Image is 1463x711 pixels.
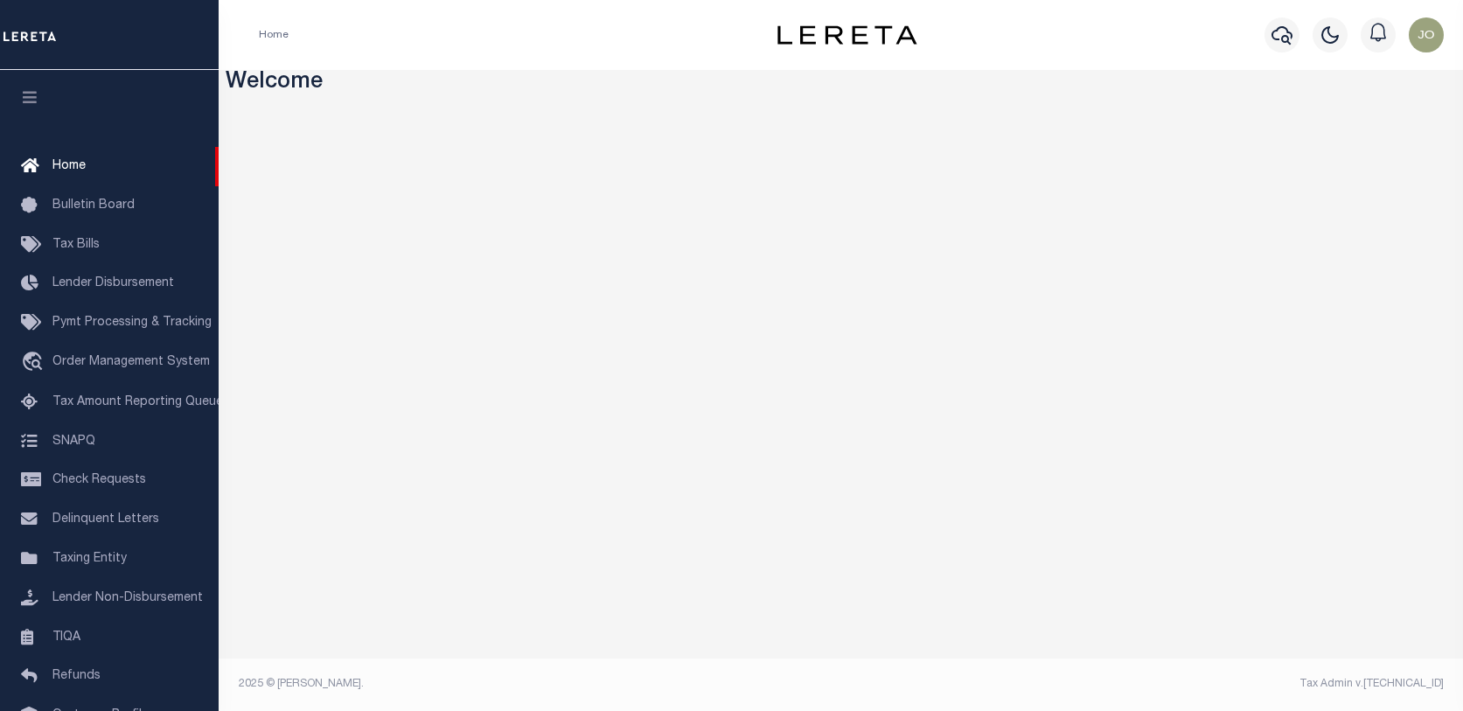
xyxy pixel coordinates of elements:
[52,160,86,172] span: Home
[52,474,146,486] span: Check Requests
[52,553,127,565] span: Taxing Entity
[226,676,841,692] div: 2025 © [PERSON_NAME].
[52,396,223,408] span: Tax Amount Reporting Queue
[52,513,159,526] span: Delinquent Letters
[226,70,1457,97] h3: Welcome
[1409,17,1444,52] img: svg+xml;base64,PHN2ZyB4bWxucz0iaHR0cDovL3d3dy53My5vcmcvMjAwMC9zdmciIHBvaW50ZXItZXZlbnRzPSJub25lIi...
[52,435,95,447] span: SNAPQ
[52,670,101,682] span: Refunds
[52,277,174,289] span: Lender Disbursement
[52,592,203,604] span: Lender Non-Disbursement
[52,199,135,212] span: Bulletin Board
[52,631,80,643] span: TIQA
[21,352,49,374] i: travel_explore
[259,27,289,43] li: Home
[52,317,212,329] span: Pymt Processing & Tracking
[854,676,1444,692] div: Tax Admin v.[TECHNICAL_ID]
[777,25,917,45] img: logo-dark.svg
[52,356,210,368] span: Order Management System
[52,239,100,251] span: Tax Bills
